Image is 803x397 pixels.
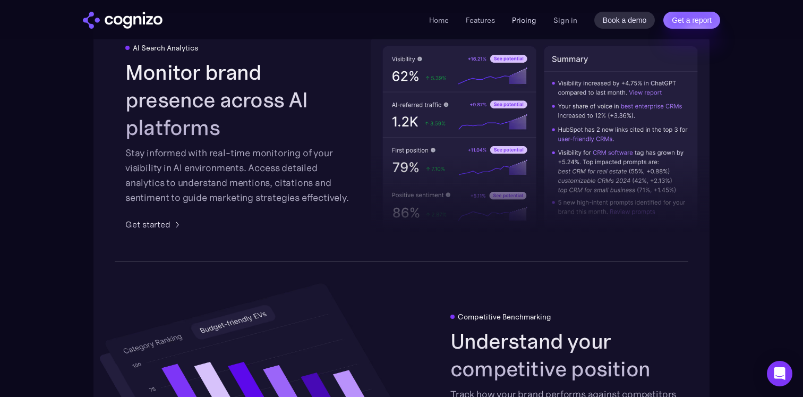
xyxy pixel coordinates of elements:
a: Sign in [553,14,577,27]
a: Home [429,15,449,25]
a: Features [466,15,495,25]
a: Book a demo [594,12,655,29]
h2: Understand your competitive position [450,327,678,383]
a: Pricing [512,15,536,25]
img: cognizo logo [83,12,163,29]
div: Competitive Benchmarking [458,312,551,321]
div: Open Intercom Messenger [767,361,792,386]
a: home [83,12,163,29]
div: AI Search Analytics [133,44,198,52]
div: Stay informed with real-time monitoring of your visibility in AI environments. Access detailed an... [125,146,353,205]
div: Get started [125,218,170,231]
h2: Monitor brand presence across AI platforms [125,58,353,141]
a: Get started [125,218,183,231]
a: Get a report [663,12,720,29]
